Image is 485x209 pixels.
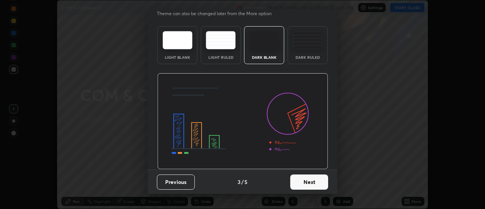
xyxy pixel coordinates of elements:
h4: 5 [244,178,247,186]
h4: / [241,178,244,186]
h4: 3 [238,178,241,186]
img: darkTheme.f0cc69e5.svg [249,31,279,49]
p: Theme can also be changed later from the More option [157,10,280,17]
button: Previous [157,174,195,190]
div: Light Blank [162,55,192,59]
img: lightRuledTheme.5fabf969.svg [206,31,236,49]
img: darkRuledTheme.de295e13.svg [293,31,322,49]
div: Dark Ruled [293,55,323,59]
div: Light Ruled [206,55,236,59]
img: darkThemeBanner.d06ce4a2.svg [157,73,328,170]
div: Dark Blank [249,55,279,59]
button: Next [290,174,328,190]
img: lightTheme.e5ed3b09.svg [163,31,192,49]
